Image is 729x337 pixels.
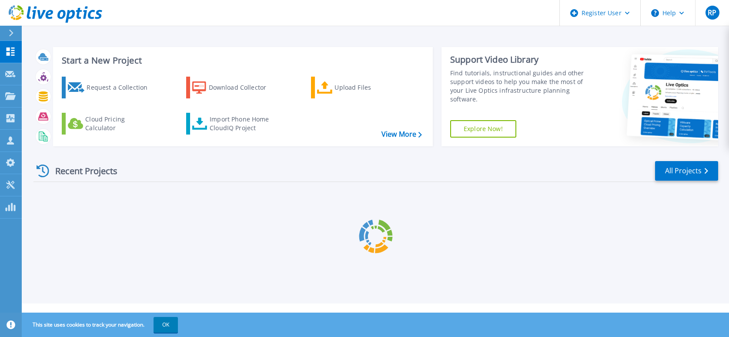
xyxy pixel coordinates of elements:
[154,317,178,333] button: OK
[209,79,278,96] div: Download Collector
[62,56,421,65] h3: Start a New Project
[62,113,159,135] a: Cloud Pricing Calculator
[450,69,590,104] div: Find tutorials, instructional guides and other support videos to help you make the most of your L...
[210,115,278,132] div: Import Phone Home CloudIQ Project
[33,160,129,182] div: Recent Projects
[85,115,155,132] div: Cloud Pricing Calculator
[87,79,156,96] div: Request a Collection
[334,79,404,96] div: Upload Files
[24,317,178,333] span: This site uses cookies to track your navigation.
[708,9,716,16] span: RP
[450,54,590,65] div: Support Video Library
[655,161,718,181] a: All Projects
[62,77,159,98] a: Request a Collection
[381,130,422,138] a: View More
[186,77,283,98] a: Download Collector
[450,120,516,138] a: Explore Now!
[311,77,408,98] a: Upload Files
